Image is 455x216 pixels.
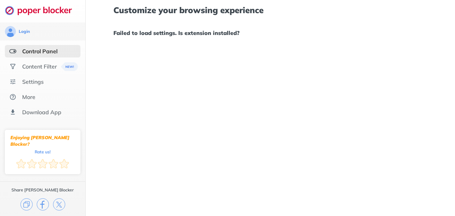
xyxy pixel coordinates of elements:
img: avatar.svg [5,26,16,37]
img: settings.svg [9,78,16,85]
div: Rate us! [35,150,51,153]
h1: Customize your browsing experience [113,6,427,15]
div: Settings [22,78,44,85]
div: Download App [22,109,61,116]
h1: Failed to load settings. Is extension installed? [113,28,427,37]
img: facebook.svg [37,198,49,210]
img: menuBanner.svg [59,62,76,71]
img: copy.svg [20,198,33,210]
div: Login [19,29,30,34]
img: social.svg [9,63,16,70]
div: Control Panel [22,48,58,55]
div: Content Filter [22,63,57,70]
div: Enjoying [PERSON_NAME] Blocker? [10,134,75,147]
img: x.svg [53,198,65,210]
img: download-app.svg [9,109,16,116]
div: Share [PERSON_NAME] Blocker [11,187,74,193]
img: about.svg [9,93,16,100]
img: features-selected.svg [9,48,16,55]
img: logo-webpage.svg [5,6,79,15]
div: More [22,93,35,100]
